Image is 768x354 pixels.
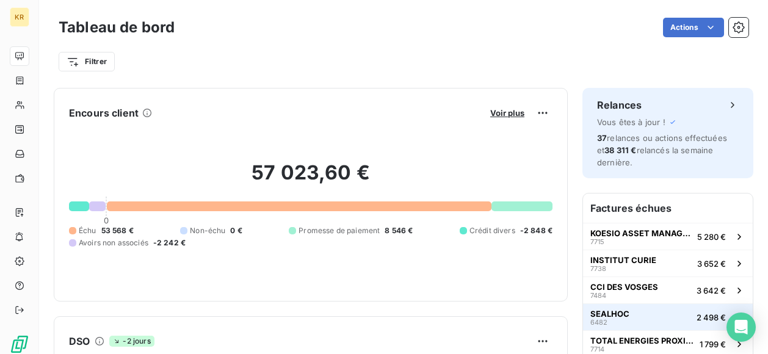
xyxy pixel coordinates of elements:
span: 7714 [590,345,604,353]
button: Filtrer [59,52,115,71]
span: 0 € [230,225,242,236]
button: CCI DES VOSGES74843 642 € [583,276,753,303]
span: Avoirs non associés [79,237,148,248]
button: INSTITUT CURIE77383 652 € [583,250,753,276]
span: -2 jours [109,336,154,347]
span: 53 568 € [101,225,134,236]
span: -2 848 € [520,225,552,236]
span: Promesse de paiement [299,225,380,236]
div: KR [10,7,29,27]
img: Logo LeanPay [10,334,29,354]
span: Vous êtes à jour ! [597,117,665,127]
span: 2 498 € [697,312,726,322]
div: Open Intercom Messenger [726,312,756,342]
span: KOESIO ASSET MANAGEMENT [590,228,692,238]
span: CCI DES VOSGES [590,282,658,292]
h6: Encours client [69,106,139,120]
h6: Relances [597,98,642,112]
span: 7715 [590,238,604,245]
span: 37 [597,133,607,143]
span: Voir plus [490,108,524,118]
button: Voir plus [487,107,528,118]
span: Échu [79,225,96,236]
span: 8 546 € [385,225,413,236]
span: 5 280 € [697,232,726,242]
span: TOTAL ENERGIES PROXI SUD EST [590,336,695,345]
span: INSTITUT CURIE [590,255,656,265]
span: 0 [104,215,109,225]
span: Non-échu [190,225,225,236]
span: 38 311 € [604,145,636,155]
span: 7738 [590,265,606,272]
span: -2 242 € [153,237,186,248]
button: SEALHOC64822 498 € [583,303,753,330]
h6: DSO [69,334,90,349]
span: Crédit divers [469,225,515,236]
span: 3 652 € [697,259,726,269]
button: Actions [663,18,724,37]
button: KOESIO ASSET MANAGEMENT77155 280 € [583,223,753,250]
span: 6482 [590,319,607,326]
span: relances ou actions effectuées et relancés la semaine dernière. [597,133,727,167]
span: 7484 [590,292,606,299]
h6: Factures échues [583,193,753,223]
h3: Tableau de bord [59,16,175,38]
h2: 57 023,60 € [69,161,552,197]
span: 3 642 € [697,286,726,295]
span: 1 799 € [700,339,726,349]
span: SEALHOC [590,309,629,319]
